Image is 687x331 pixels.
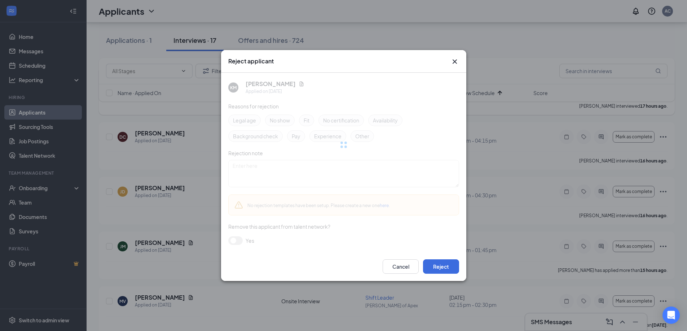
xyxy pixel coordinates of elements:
button: Cancel [383,259,419,274]
svg: Cross [450,57,459,66]
div: Open Intercom Messenger [662,307,680,324]
button: Close [450,57,459,66]
button: Reject [423,259,459,274]
h3: Reject applicant [228,57,274,65]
